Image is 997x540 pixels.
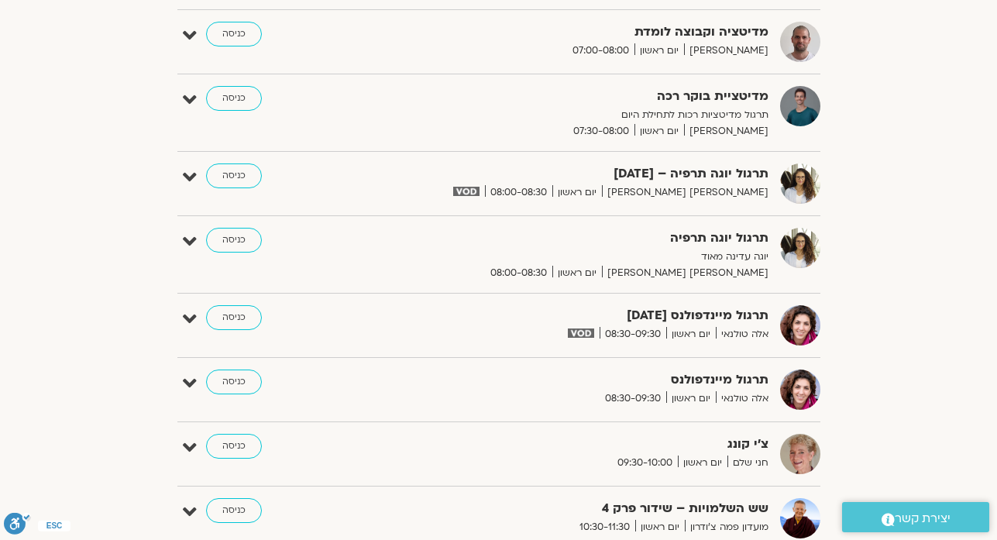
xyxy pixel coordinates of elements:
strong: צ'י קונג [389,434,768,455]
span: יום ראשון [552,184,602,201]
strong: שש השלמויות – שידור פרק 4 [389,498,768,519]
span: 07:00-08:00 [567,43,634,59]
span: 08:30-09:30 [600,326,666,342]
span: יום ראשון [666,326,716,342]
a: יצירת קשר [842,502,989,532]
span: יום ראשון [635,519,685,535]
span: [PERSON_NAME] [684,123,768,139]
a: כניסה [206,163,262,188]
span: 08:00-08:30 [485,265,552,281]
span: יום ראשון [634,123,684,139]
img: vodicon [453,187,479,196]
span: יום ראשון [678,455,727,471]
a: כניסה [206,370,262,394]
a: כניסה [206,22,262,46]
span: מועדון פמה צ'ודרון [685,519,768,535]
span: יום ראשון [666,390,716,407]
a: כניסה [206,434,262,459]
strong: תרגול מיינדפולנס [DATE] [389,305,768,326]
strong: תרגול מיינדפולנס [389,370,768,390]
strong: תרגול יוגה תרפיה – [DATE] [389,163,768,184]
span: 08:00-08:30 [485,184,552,201]
span: [PERSON_NAME] [PERSON_NAME] [602,184,768,201]
span: [PERSON_NAME] [PERSON_NAME] [602,265,768,281]
a: כניסה [206,86,262,111]
span: חני שלם [727,455,768,471]
p: תרגול מדיטציות רכות לתחילת היום [389,107,768,123]
span: אלה טולנאי [716,390,768,407]
p: יוגה עדינה מאוד [389,249,768,265]
img: vodicon [568,328,593,338]
span: יום ראשון [552,265,602,281]
a: כניסה [206,498,262,523]
span: יצירת קשר [895,508,951,529]
span: 09:30-10:00 [612,455,678,471]
span: יום ראשון [634,43,684,59]
strong: מדיטציית בוקר רכה [389,86,768,107]
span: 07:30-08:00 [568,123,634,139]
span: 08:30-09:30 [600,390,666,407]
strong: תרגול יוגה תרפיה [389,228,768,249]
span: אלה טולנאי [716,326,768,342]
a: כניסה [206,228,262,253]
span: 10:30-11:30 [574,519,635,535]
a: כניסה [206,305,262,330]
span: [PERSON_NAME] [684,43,768,59]
strong: מדיטציה וקבוצה לומדת [389,22,768,43]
